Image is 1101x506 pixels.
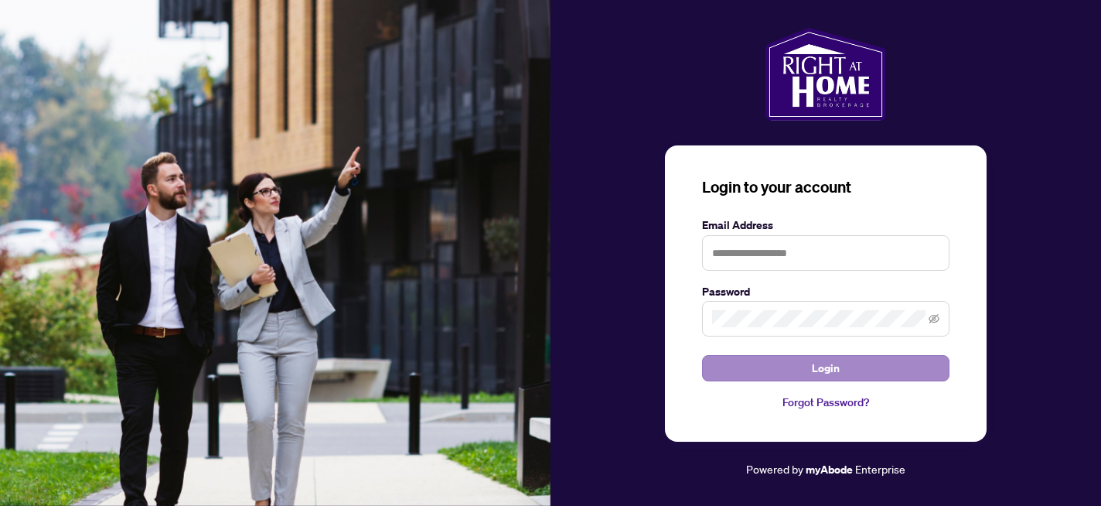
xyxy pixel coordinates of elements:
[702,217,949,234] label: Email Address
[702,283,949,300] label: Password
[702,394,949,411] a: Forgot Password?
[765,28,885,121] img: ma-logo
[806,461,853,478] a: myAbode
[746,462,803,476] span: Powered by
[702,176,949,198] h3: Login to your account
[812,356,840,381] span: Login
[855,462,905,476] span: Enterprise
[702,355,949,381] button: Login
[929,313,939,324] span: eye-invisible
